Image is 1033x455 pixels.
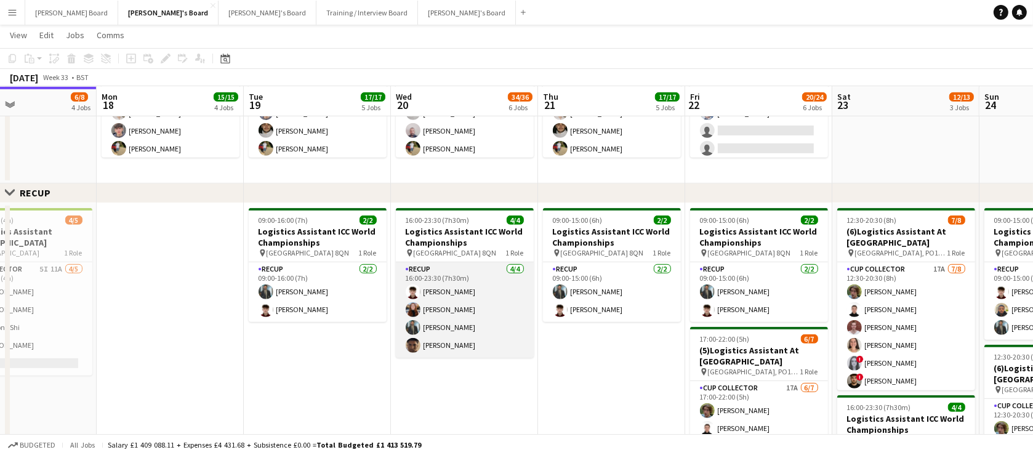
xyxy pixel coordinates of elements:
[507,215,524,225] span: 4/4
[855,248,947,257] span: [GEOGRAPHIC_DATA], PO18 0PS
[700,215,750,225] span: 09:00-15:00 (6h)
[316,440,421,449] span: Total Budgeted £1 413 519.79
[835,98,851,112] span: 23
[847,403,911,412] span: 16:00-23:30 (7h30m)
[219,1,316,25] button: [PERSON_NAME]'s Board
[690,208,828,322] app-job-card: 09:00-15:00 (6h)2/2Logistics Assistant ICC World Championships [GEOGRAPHIC_DATA] 8QN1 RoleRECUP2/...
[543,226,681,248] h3: Logistics Assistant ICC World Championships
[102,91,118,102] span: Mon
[41,73,71,82] span: Week 33
[20,441,55,449] span: Budgeted
[688,98,700,112] span: 22
[316,1,418,25] button: Training / Interview Board
[837,262,975,429] app-card-role: CUP COLLECTOR17A7/812:30-20:30 (8h)[PERSON_NAME][PERSON_NAME][PERSON_NAME][PERSON_NAME]![PERSON_N...
[39,30,54,41] span: Edit
[68,440,97,449] span: All jobs
[950,103,973,112] div: 3 Jobs
[249,91,263,102] span: Tue
[543,262,681,322] app-card-role: RECUP2/209:00-15:00 (6h)[PERSON_NAME][PERSON_NAME]
[396,208,534,358] app-job-card: 16:00-23:30 (7h30m)4/4Logistics Assistant ICC World Championships [GEOGRAPHIC_DATA] 8QN1 RoleRECU...
[948,403,965,412] span: 4/4
[214,92,238,102] span: 15/15
[10,30,27,41] span: View
[654,215,671,225] span: 2/2
[541,98,558,112] span: 21
[700,334,750,344] span: 17:00-22:00 (5h)
[97,30,124,41] span: Comms
[800,248,818,257] span: 1 Role
[690,226,828,248] h3: Logistics Assistant ICC World Championships
[708,248,791,257] span: [GEOGRAPHIC_DATA] 8QN
[553,215,603,225] span: 09:00-15:00 (6h)
[561,248,644,257] span: [GEOGRAPHIC_DATA] 8QN
[361,103,385,112] div: 5 Jobs
[508,103,532,112] div: 6 Jobs
[801,334,818,344] span: 6/7
[949,92,974,102] span: 12/13
[837,226,975,248] h3: (6)Logistics Assistant At [GEOGRAPHIC_DATA]
[983,98,999,112] span: 24
[92,27,129,43] a: Comms
[690,345,828,367] h3: (5)Logistics Assistant At [GEOGRAPHIC_DATA]
[6,438,57,452] button: Budgeted
[118,1,219,25] button: [PERSON_NAME]'s Board
[249,226,387,248] h3: Logistics Assistant ICC World Championships
[66,30,84,41] span: Jobs
[418,1,516,25] button: [PERSON_NAME]'s Board
[856,356,864,363] span: !
[214,103,238,112] div: 4 Jobs
[108,440,421,449] div: Salary £1 409 088.11 + Expenses £4 431.68 + Subsistence £0.00 =
[506,248,524,257] span: 1 Role
[5,27,32,43] a: View
[690,91,700,102] span: Fri
[359,248,377,257] span: 1 Role
[802,92,827,102] span: 20/24
[690,262,828,322] app-card-role: RECUP2/209:00-15:00 (6h)[PERSON_NAME][PERSON_NAME]
[25,1,118,25] button: [PERSON_NAME] Board
[984,91,999,102] span: Sun
[396,91,412,102] span: Wed
[360,215,377,225] span: 2/2
[656,103,679,112] div: 5 Jobs
[76,73,89,82] div: BST
[100,98,118,112] span: 18
[543,208,681,322] app-job-card: 09:00-15:00 (6h)2/2Logistics Assistant ICC World Championships [GEOGRAPHIC_DATA] 8QN1 RoleRECUP2/...
[708,367,800,376] span: [GEOGRAPHIC_DATA], PO18 0PS
[653,248,671,257] span: 1 Role
[543,91,558,102] span: Thu
[396,262,534,358] app-card-role: RECUP4/416:00-23:30 (7h30m)[PERSON_NAME][PERSON_NAME][PERSON_NAME][PERSON_NAME]
[61,27,89,43] a: Jobs
[247,98,263,112] span: 19
[948,215,965,225] span: 7/8
[803,103,826,112] div: 6 Jobs
[801,215,818,225] span: 2/2
[837,91,851,102] span: Sat
[847,215,897,225] span: 12:30-20:30 (8h)
[856,374,864,381] span: !
[837,413,975,435] h3: Logistics Assistant ICC World Championships
[837,208,975,390] app-job-card: 12:30-20:30 (8h)7/8(6)Logistics Assistant At [GEOGRAPHIC_DATA] [GEOGRAPHIC_DATA], PO18 0PS1 RoleC...
[10,71,38,84] div: [DATE]
[947,248,965,257] span: 1 Role
[394,98,412,112] span: 20
[800,367,818,376] span: 1 Role
[655,92,680,102] span: 17/17
[414,248,497,257] span: [GEOGRAPHIC_DATA] 8QN
[267,248,350,257] span: [GEOGRAPHIC_DATA] 8QN
[361,92,385,102] span: 17/17
[34,27,58,43] a: Edit
[249,262,387,322] app-card-role: RECUP2/209:00-16:00 (7h)[PERSON_NAME][PERSON_NAME]
[71,103,90,112] div: 4 Jobs
[65,215,82,225] span: 4/5
[259,215,308,225] span: 09:00-16:00 (7h)
[508,92,533,102] span: 34/36
[249,208,387,322] app-job-card: 09:00-16:00 (7h)2/2Logistics Assistant ICC World Championships [GEOGRAPHIC_DATA] 8QN1 RoleRECUP2/...
[65,248,82,257] span: 1 Role
[20,187,60,199] div: RECUP
[71,92,88,102] span: 6/8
